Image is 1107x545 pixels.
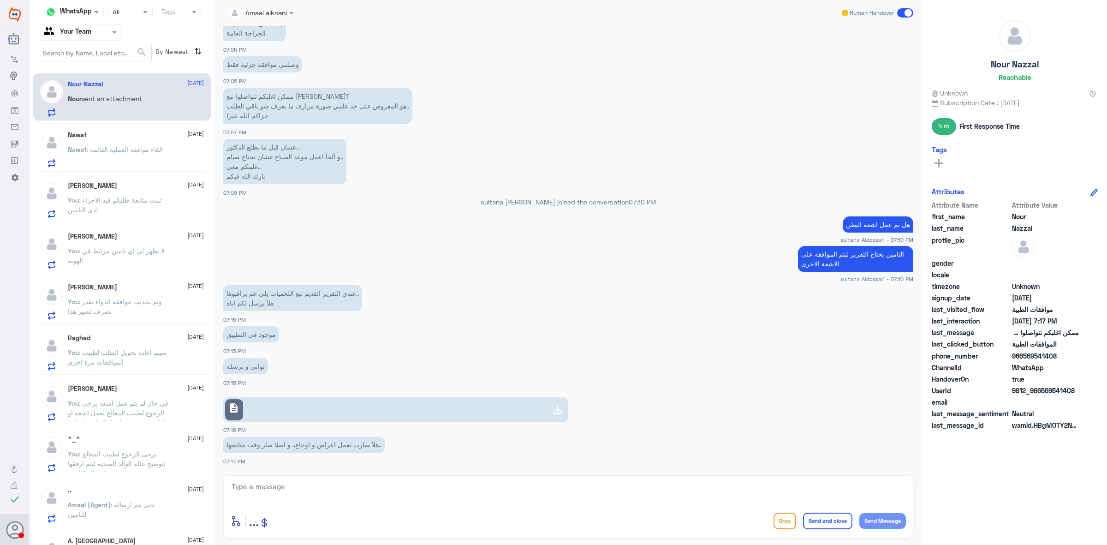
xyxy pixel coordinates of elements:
[68,283,117,291] h5: Omar Omar
[932,235,1010,257] span: profile_pic
[959,121,1020,131] span: First Response Time
[40,486,63,509] img: defaultAdmin.png
[40,182,63,205] img: defaultAdmin.png
[999,73,1031,81] h6: Reachable
[223,317,246,323] span: 07:15 PM
[1012,235,1035,258] img: defaultAdmin.png
[228,402,239,413] span: description
[68,450,166,477] span: : يرجى الرجوع لطبيب المعالج لتوضيح حالة الوالد الصحيه ليتم ارفقها لشركة التامين
[68,298,162,315] span: : وتم تحديث موافقة الدواء تقدر تصرف لشهر هذا
[1012,281,1079,291] span: Unknown
[1012,351,1079,361] span: 966569541408
[68,233,117,240] h5: ابو انس
[991,59,1039,70] h5: Nour Nazzal
[223,129,246,135] span: 07:07 PM
[223,326,279,342] p: 11/10/2025, 7:15 PM
[40,436,63,459] img: defaultAdmin.png
[223,190,247,196] span: 07:09 PM
[803,513,852,529] button: Send and close
[40,283,63,306] img: defaultAdmin.png
[249,510,259,531] button: ...
[932,328,1010,337] span: last_message
[40,385,63,408] img: defaultAdmin.png
[859,513,906,529] button: Send Message
[223,88,412,124] p: 11/10/2025, 7:07 PM
[932,281,1010,291] span: timezone
[932,351,1010,361] span: phone_number
[932,339,1010,349] span: last_clicked_button
[932,305,1010,314] span: last_visited_flow
[44,25,58,39] img: yourTeam.svg
[932,187,964,196] h6: Attributes
[932,386,1010,395] span: UserId
[1012,420,1079,430] span: wamid.HBgMOTY2NTY5NTQxNDA4FQIAEhggQUM0OUNBNEQ2OURBREY0QUE4NzY0QTMzRkJCNUUyRUEA
[223,285,362,311] p: 11/10/2025, 7:15 PM
[1012,212,1079,222] span: Nour
[82,95,142,102] span: sent an attachment
[223,458,245,464] span: 07:17 PM
[1012,397,1079,407] span: null
[1012,386,1079,395] span: 9812_966569541408
[68,348,167,366] span: : سيتم اعادة تحويل الطلب لطبيب الموافقات مرة اخرى
[932,258,1010,268] span: gender
[39,44,151,61] input: Search by Name, Local etc…
[932,98,1098,108] span: Subscription Date : [DATE]
[223,197,913,207] p: sultana [PERSON_NAME] joined the conversation
[68,486,71,494] h5: ..
[840,275,913,283] span: sultana Aldossari - 07:10 PM
[9,7,21,22] img: Widebot Logo
[68,196,79,204] span: You
[932,145,947,154] h6: Tags
[1012,409,1079,419] span: 0
[223,139,346,184] p: 11/10/2025, 7:09 PM
[136,47,147,58] span: search
[187,383,204,392] span: [DATE]
[9,494,20,505] i: check
[87,145,163,153] span: : الغاء موافقة العملية القائمه
[68,196,161,214] span: : تمت متابعة طلبكم قيد الاجراء لدى التامين
[1012,258,1079,268] span: null
[1012,305,1079,314] span: موافقات الطبية
[68,80,103,88] h5: Nour Nazzal
[223,47,247,53] span: 07:05 PM
[932,409,1010,419] span: last_message_sentiment
[932,293,1010,303] span: signup_date
[223,380,246,386] span: 07:15 PM
[629,198,656,206] span: 07:10 PM
[249,512,259,529] span: ...
[932,363,1010,372] span: ChannelId
[932,316,1010,326] span: last_interaction
[1012,223,1079,233] span: Nazzal
[187,485,204,493] span: [DATE]
[223,78,247,84] span: 07:05 PM
[223,427,246,433] span: 07:16 PM
[44,5,58,19] img: whatsapp.png
[932,88,968,98] span: Unknown
[40,131,63,154] img: defaultAdmin.png
[1012,270,1079,280] span: null
[68,334,90,342] h5: Raghad
[850,9,894,17] span: Human Handover
[187,434,204,443] span: [DATE]
[68,501,155,518] span: : حتى يتم ارساله للتامين
[999,20,1030,52] img: defaultAdmin.png
[932,420,1010,430] span: last_message_id
[68,298,79,305] span: You
[136,45,147,60] button: search
[187,536,204,544] span: [DATE]
[40,233,63,256] img: defaultAdmin.png
[187,180,204,189] span: [DATE]
[187,333,204,341] span: [DATE]
[1012,200,1079,210] span: Attribute Value
[68,348,79,356] span: You
[194,44,202,59] i: ⇅
[223,348,246,354] span: 07:15 PM
[68,95,82,102] span: Nour
[68,436,80,443] h5: ^_^
[774,513,796,529] button: Drop
[223,397,568,422] a: description
[68,537,136,545] h5: A. Faragalla
[187,79,204,87] span: [DATE]
[68,247,79,255] span: You
[68,501,111,509] span: Amaal (Agent)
